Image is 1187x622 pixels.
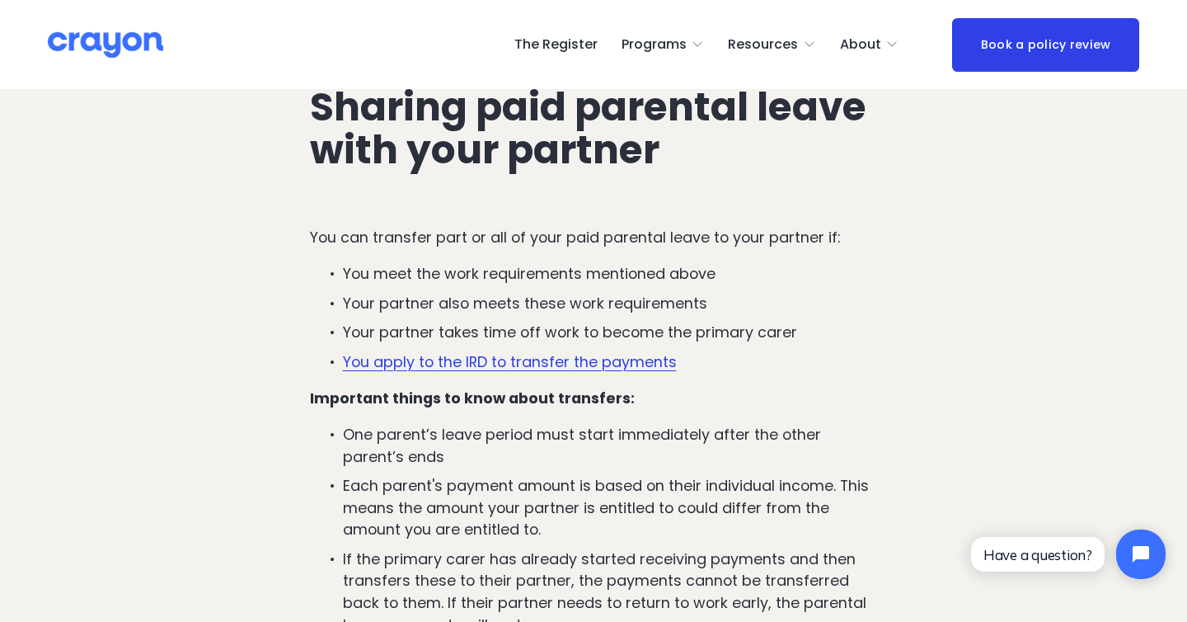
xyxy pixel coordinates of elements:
a: folder dropdown [728,31,816,58]
a: folder dropdown [840,31,899,58]
span: Resources [728,33,798,57]
a: folder dropdown [622,31,705,58]
span: About [840,33,881,57]
h2: Sharing paid parental leave with your partner [310,86,878,172]
strong: Important things to know about transfers: [310,388,635,408]
img: Crayon [48,31,163,59]
a: The Register [514,31,598,58]
p: You can transfer part or all of your paid parental leave to your partner if: [310,227,878,249]
p: Each parent's payment amount is based on their individual income. This means the amount your part... [343,475,878,541]
p: Your partner takes time off work to become the primary carer [343,322,878,344]
p: You meet the work requirements mentioned above [343,263,878,285]
p: Your partner also meets these work requirements [343,293,878,315]
p: One parent’s leave period must start immediately after the other parent’s ends [343,424,878,468]
a: Book a policy review [952,18,1139,72]
iframe: Tidio Chat [957,516,1180,593]
a: You apply to the IRD to transfer the payments [343,351,677,372]
span: Programs [622,33,687,57]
